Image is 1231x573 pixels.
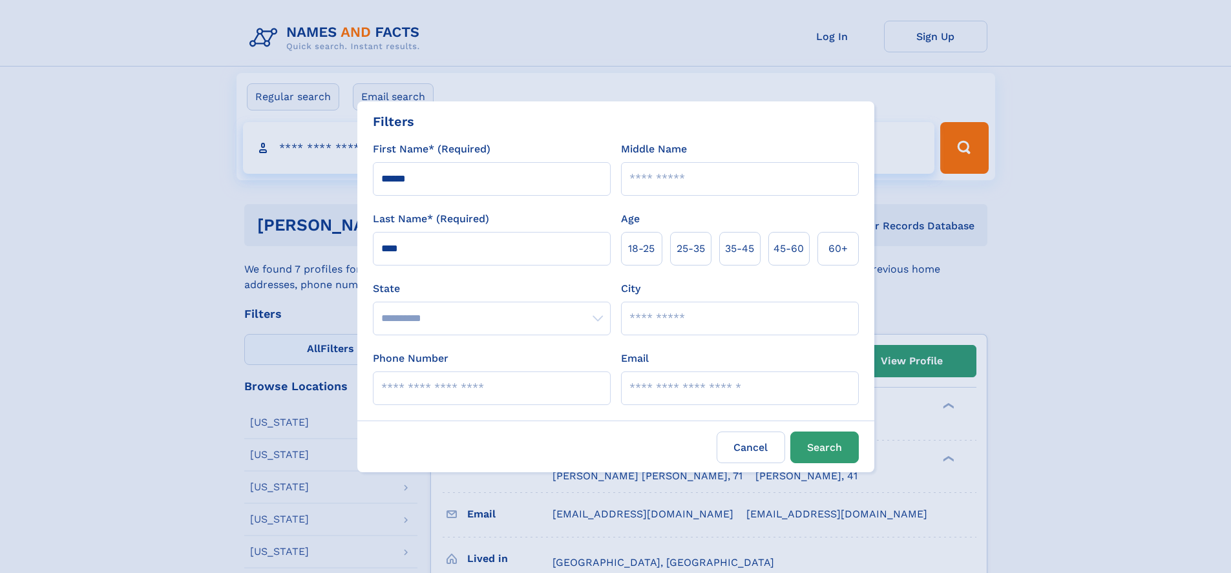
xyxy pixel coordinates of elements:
span: 25‑35 [677,241,705,256]
label: Age [621,211,640,227]
label: Middle Name [621,141,687,157]
label: First Name* (Required) [373,141,490,157]
span: 60+ [828,241,848,256]
label: Email [621,351,649,366]
label: Cancel [717,432,785,463]
label: State [373,281,611,297]
span: 35‑45 [725,241,754,256]
span: 18‑25 [628,241,655,256]
div: Filters [373,112,414,131]
label: Last Name* (Required) [373,211,489,227]
span: 45‑60 [773,241,804,256]
label: Phone Number [373,351,448,366]
label: City [621,281,640,297]
button: Search [790,432,859,463]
